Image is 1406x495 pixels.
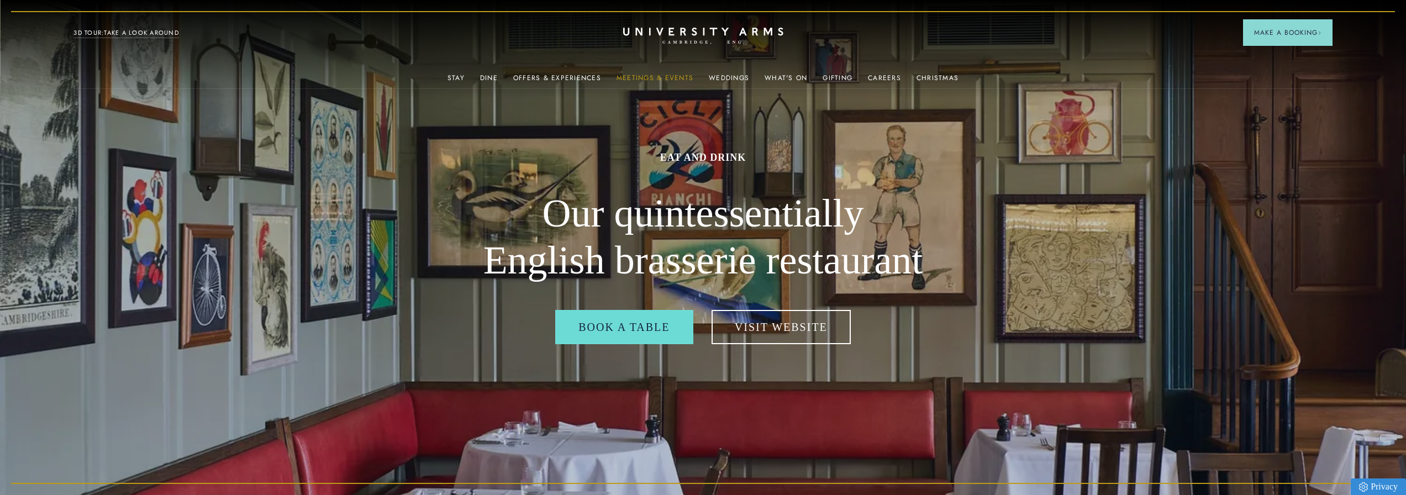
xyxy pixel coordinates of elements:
[482,151,924,164] h1: Eat and drink
[73,28,179,38] a: 3D TOUR:TAKE A LOOK AROUND
[617,74,693,88] a: Meetings & Events
[868,74,901,88] a: Careers
[1243,19,1333,46] button: Make a BookingArrow icon
[555,310,693,344] a: Book a table
[823,74,852,88] a: Gifting
[712,310,851,344] a: Visit Website
[1359,482,1368,492] img: Privacy
[623,28,783,45] a: Home
[482,190,924,285] h2: Our quintessentially English brasserie restaurant
[709,74,749,88] a: Weddings
[1254,28,1321,38] span: Make a Booking
[765,74,807,88] a: What's On
[513,74,601,88] a: Offers & Experiences
[917,74,959,88] a: Christmas
[1351,478,1406,495] a: Privacy
[480,74,498,88] a: Dine
[1318,31,1321,35] img: Arrow icon
[447,74,465,88] a: Stay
